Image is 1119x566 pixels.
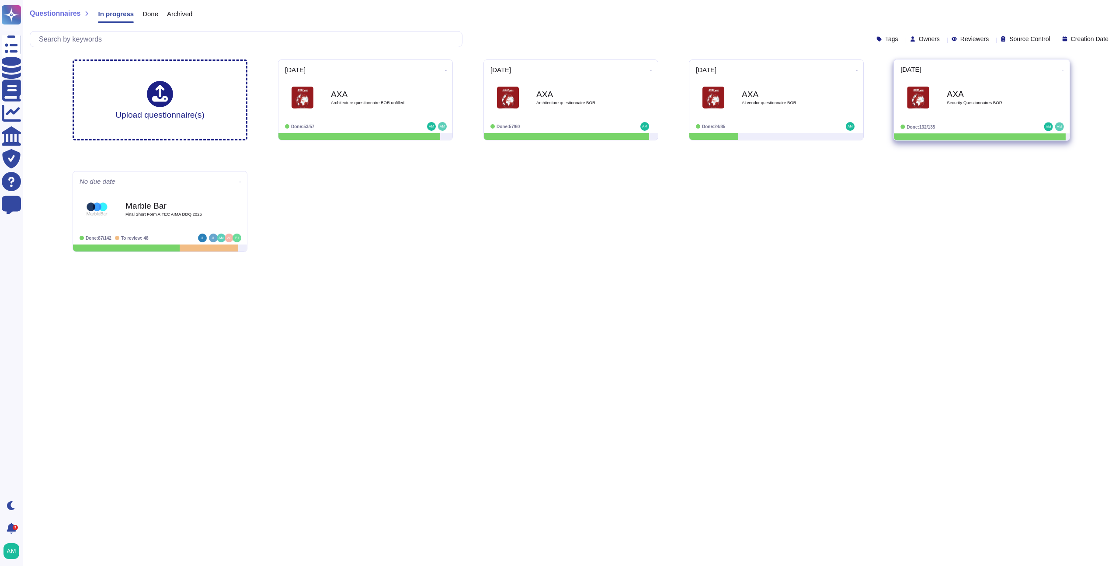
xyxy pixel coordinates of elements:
[907,87,929,109] img: Logo
[846,122,855,131] img: user
[907,124,935,129] span: Done: 132/135
[536,101,624,105] span: Architecture questionnaire BOR
[86,236,111,241] span: Done: 87/142
[30,10,80,17] span: Questionnaires
[331,90,418,98] b: AXA
[125,202,213,210] b: Marble Bar
[86,198,108,220] img: Logo
[331,101,418,105] span: Architecture questionnaire BOR unfilled
[225,234,233,242] img: user
[1044,122,1053,131] img: user
[125,212,213,217] span: Final Short Form AITEC AIMA DDQ 2025
[947,101,1035,105] span: Security Questionnaires BOR
[35,31,462,47] input: Search by keywords
[640,122,649,131] img: user
[13,525,18,530] div: 3
[98,10,134,17] span: In progress
[1071,36,1109,42] span: Creation Date
[536,90,624,98] b: AXA
[142,10,158,17] span: Done
[960,36,989,42] span: Reviewers
[167,10,192,17] span: Archived
[919,36,940,42] span: Owners
[217,234,226,242] img: user
[1055,122,1064,131] img: user
[497,87,519,108] img: Logo
[702,87,724,108] img: Logo
[947,90,1035,98] b: AXA
[702,124,725,129] span: Done: 24/85
[115,81,205,119] div: Upload questionnaire(s)
[427,122,436,131] img: user
[2,542,25,561] button: user
[885,36,898,42] span: Tags
[3,543,19,559] img: user
[80,178,115,185] span: No due date
[900,66,921,73] span: [DATE]
[497,124,520,129] span: Done: 57/60
[292,87,313,108] img: Logo
[490,66,511,73] span: [DATE]
[438,122,447,131] img: user
[742,101,829,105] span: AI vendor questionnaire BOR
[121,236,149,241] span: To review: 48
[1009,36,1050,42] span: Source Control
[198,234,207,242] img: user
[291,124,314,129] span: Done: 53/57
[742,90,829,98] b: AXA
[696,66,716,73] span: [DATE]
[209,234,218,242] img: user
[285,66,306,73] span: [DATE]
[233,234,241,242] img: user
